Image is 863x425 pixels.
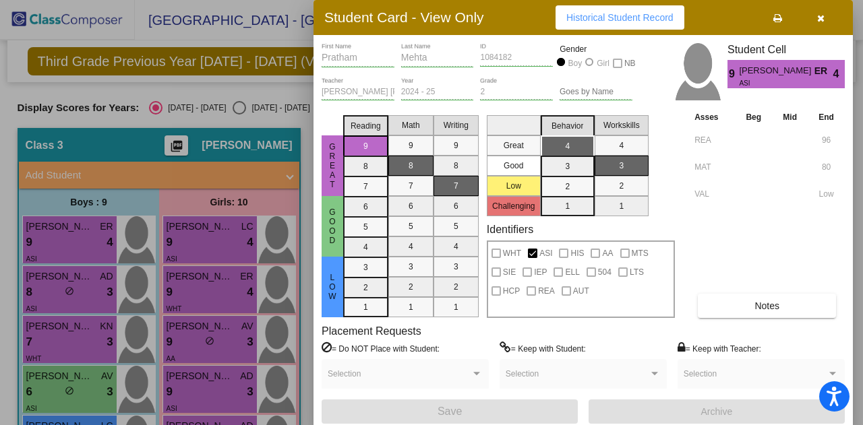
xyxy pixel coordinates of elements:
div: Girl [596,57,609,69]
button: Save [322,399,578,424]
div: Boy [568,57,583,69]
span: ASI [539,245,552,261]
input: goes by name [560,88,632,97]
span: Archive [701,406,733,417]
span: LTS [630,264,644,280]
span: 9 [727,66,739,82]
label: = Do NOT Place with Student: [322,341,440,355]
button: Archive [589,399,845,424]
input: assessment [694,184,732,204]
span: [PERSON_NAME] [739,64,814,78]
span: AUT [573,283,589,299]
h3: Student Cell [727,43,845,56]
label: Placement Requests [322,325,421,337]
span: HCP [503,283,520,299]
span: REA [538,283,555,299]
input: year [401,88,474,97]
label: = Keep with Student: [500,341,586,355]
span: Low [326,273,338,301]
label: = Keep with Teacher: [678,341,761,355]
span: HIS [570,245,584,261]
input: assessment [694,130,732,150]
button: Notes [698,294,836,318]
span: NB [624,55,636,71]
input: assessment [694,157,732,177]
span: IEP [534,264,547,280]
input: teacher [322,88,394,97]
span: AA [602,245,613,261]
span: Good [326,207,338,245]
span: 4 [833,66,845,82]
span: MTS [632,245,649,261]
label: Identifiers [487,223,533,236]
span: WHT [503,245,521,261]
span: SIE [503,264,516,280]
span: Save [438,405,462,417]
mat-label: Gender [560,43,632,55]
span: Notes [754,300,779,311]
th: Mid [772,110,808,125]
th: Asses [691,110,735,125]
span: 504 [598,264,612,280]
h3: Student Card - View Only [324,9,484,26]
span: Historical Student Record [566,12,674,23]
span: ER [814,64,833,78]
th: Beg [735,110,772,125]
span: ASI [739,78,804,88]
input: grade [480,88,553,97]
input: Enter ID [480,53,553,63]
span: Great [326,142,338,189]
span: ELL [565,264,579,280]
button: Historical Student Record [556,5,684,30]
th: End [808,110,845,125]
